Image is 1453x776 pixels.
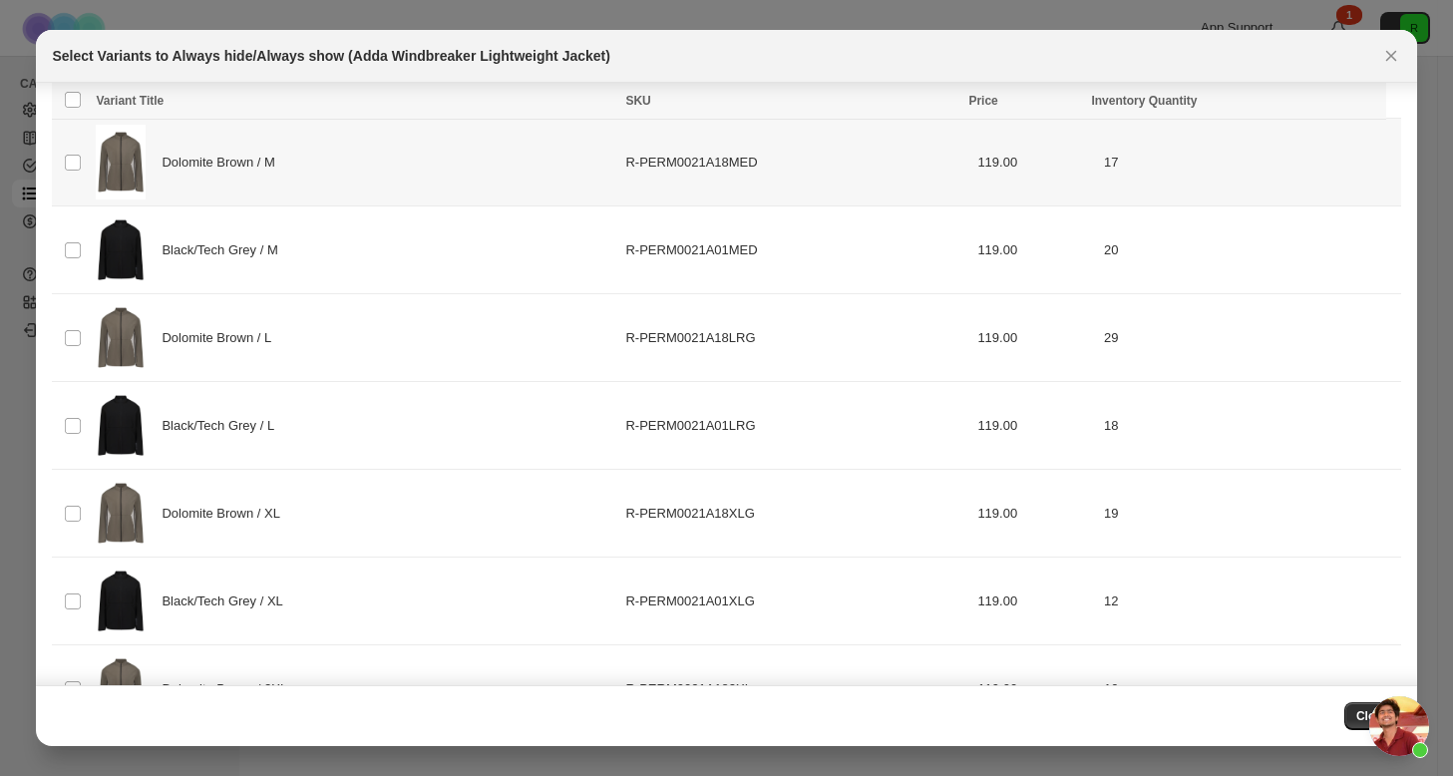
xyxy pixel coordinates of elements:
td: R-PERM0021A01LRG [619,382,971,470]
td: 119.00 [971,382,1098,470]
img: Adda_Black_1.jpg [96,564,146,638]
img: Adda_Dolomite_Brown_1.jpg [96,125,146,199]
td: 12 [1098,558,1401,645]
td: R-PERM0021A182XL [619,645,971,733]
td: 119.00 [971,294,1098,382]
span: Variant Title [96,94,164,108]
button: Close [1344,702,1401,730]
button: Close [1377,42,1405,70]
img: Adda_Black_1.jpg [96,212,146,287]
img: Adda_Dolomite_Brown_1.jpg [96,476,146,551]
span: SKU [625,94,650,108]
span: Inventory Quantity [1091,94,1197,108]
span: Dolomite Brown / 2XL [162,679,297,699]
td: R-PERM0021A18LRG [619,294,971,382]
span: Black/Tech Grey / XL [162,591,293,611]
img: Adda_Dolomite_Brown_1.jpg [96,651,146,726]
td: 17 [1098,119,1401,206]
td: 119.00 [971,206,1098,294]
td: 119.00 [971,645,1098,733]
td: R-PERM0021A18XLG [619,470,971,558]
span: Dolomite Brown / XL [162,504,290,524]
td: R-PERM0021A01XLG [619,558,971,645]
h2: Select Variants to Always hide/Always show (Adda Windbreaker Lightweight Jacket) [52,46,610,66]
a: Open chat [1369,696,1429,756]
td: 19 [1098,470,1401,558]
span: Dolomite Brown / L [162,328,281,348]
td: 18 [1098,382,1401,470]
td: 20 [1098,206,1401,294]
td: R-PERM0021A01MED [619,206,971,294]
img: Adda_Dolomite_Brown_1.jpg [96,300,146,375]
span: Black/Tech Grey / L [162,416,284,436]
span: Black/Tech Grey / M [162,240,288,260]
td: 10 [1098,645,1401,733]
span: Price [968,94,997,108]
td: 119.00 [971,558,1098,645]
td: 29 [1098,294,1401,382]
td: 119.00 [971,470,1098,558]
span: Close [1356,708,1389,724]
td: R-PERM0021A18MED [619,119,971,206]
img: Adda_Black_1.jpg [96,388,146,463]
td: 119.00 [971,119,1098,206]
span: Dolomite Brown / M [162,153,285,173]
